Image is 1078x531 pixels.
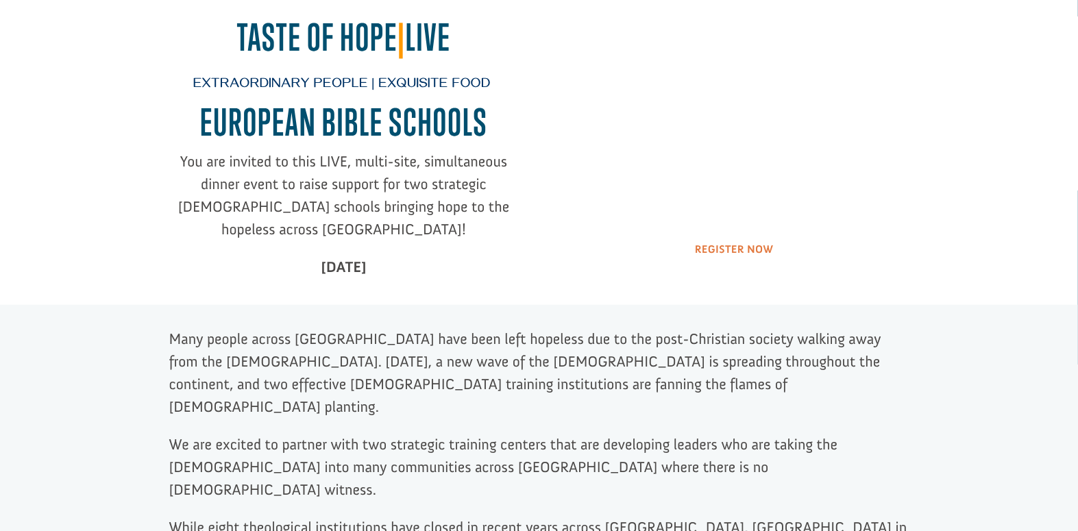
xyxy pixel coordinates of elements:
span: You are invited to this LIVE, multi-site, simultaneous dinner event to raise support for two stra... [178,152,510,238]
h2: EUROPEAN BIBLE SCHOOL [169,101,519,151]
span: We are excited to partner with two strategic training centers that are developing leaders who are... [169,435,838,499]
strong: [DATE] [321,258,366,276]
img: US.png [25,55,34,64]
span: Columbia , [GEOGRAPHIC_DATA] [37,55,155,64]
a: Register Now [678,232,791,267]
div: [PERSON_NAME] & [PERSON_NAME] donated $100 [25,14,188,41]
span: S [474,100,488,144]
h2: Taste of Hope Live [169,16,519,66]
span: Many people across [GEOGRAPHIC_DATA] have been left hopeless due to the post-Christian society wa... [169,330,881,416]
button: Donate [194,27,255,52]
span: Extraordinary People | Exquisite Food [193,77,491,94]
span: | [397,15,405,59]
strong: Builders International [32,42,116,52]
iframe: Taste of Hope European Bible Schools - Sizzle Invite Video [559,15,909,212]
div: to [25,42,188,52]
